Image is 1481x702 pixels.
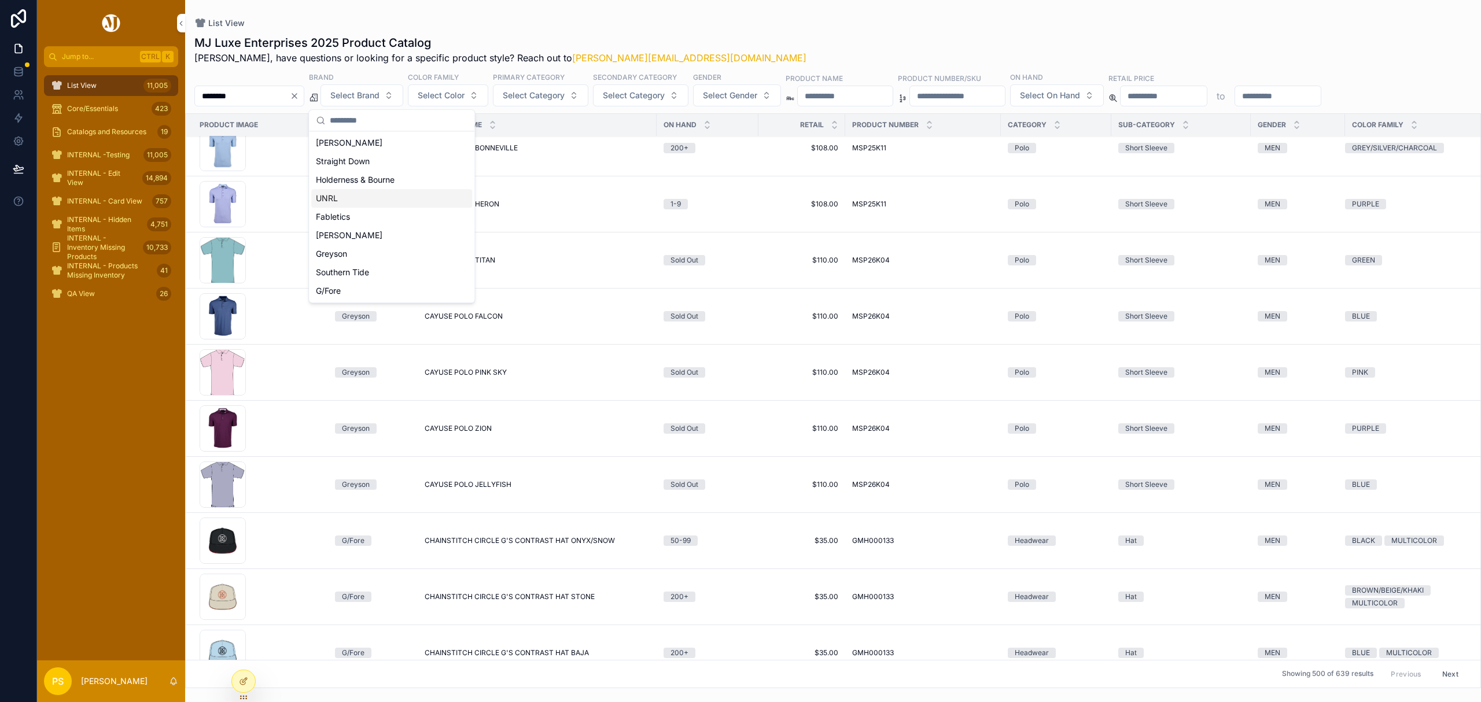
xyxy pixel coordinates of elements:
[1118,311,1244,322] a: Short Sleeve
[67,261,152,280] span: INTERNAL - Products Missing Inventory
[1008,648,1104,658] a: Headwear
[342,423,370,434] div: Greyson
[143,79,171,93] div: 11,005
[143,241,171,254] div: 10,733
[1258,367,1338,378] a: MEN
[311,171,472,189] div: Holderness & Bourne
[852,120,919,130] span: Product Number
[765,424,838,433] a: $110.00
[1258,423,1338,434] a: MEN
[208,17,245,29] span: List View
[335,423,411,434] a: Greyson
[311,282,472,300] div: G/Fore
[1217,89,1225,103] p: to
[311,226,472,245] div: [PERSON_NAME]
[194,51,806,65] span: [PERSON_NAME], have questions or looking for a specific product style? Reach out to
[1008,367,1104,378] a: Polo
[1265,592,1280,602] div: MEN
[703,90,757,101] span: Select Gender
[1352,423,1379,434] div: PURPLE
[493,72,565,82] label: Primary Category
[1258,648,1338,658] a: MEN
[1125,592,1137,602] div: Hat
[664,423,751,434] a: Sold Out
[1008,120,1047,130] span: Category
[425,648,589,657] span: CHAINSTITCH CIRCLE G'S CONTRAST HAT BAJA
[1015,648,1049,658] div: Headwear
[1015,255,1029,265] div: Polo
[335,592,411,602] a: G/Fore
[425,368,507,377] span: CAYUSE POLO PINK SKY
[309,72,334,82] label: Brand
[670,255,698,265] div: Sold Out
[1125,199,1167,209] div: Short Sleeve
[335,479,411,490] a: Greyson
[664,143,751,153] a: 200+
[290,91,304,101] button: Clear
[408,72,459,82] label: Color Family
[765,648,838,657] a: $35.00
[335,535,411,546] a: G/Fore
[1010,72,1043,82] label: On Hand
[1118,535,1244,546] a: Hat
[1258,535,1338,546] a: MEN
[1010,84,1104,106] button: Select Button
[1258,199,1338,209] a: MEN
[44,260,178,281] a: INTERNAL - Products Missing Inventory41
[1015,311,1029,322] div: Polo
[1125,479,1167,490] div: Short Sleeve
[1008,423,1104,434] a: Polo
[1345,143,1473,153] a: GREY/SILVER/CHARCOAL
[1258,143,1338,153] a: MEN
[664,255,751,265] a: Sold Out
[765,256,838,265] a: $110.00
[693,72,721,82] label: Gender
[81,675,148,687] p: [PERSON_NAME]
[1008,311,1104,322] a: Polo
[1125,367,1167,378] div: Short Sleeve
[152,102,171,116] div: 423
[1258,311,1338,322] a: MEN
[670,535,691,546] div: 50-99
[44,237,178,258] a: INTERNAL - Inventory Missing Products10,733
[1008,255,1104,265] a: Polo
[1386,648,1432,658] div: MULTICOLOR
[44,283,178,304] a: QA View26
[852,143,886,153] span: MSP25K11
[147,217,171,231] div: 4,751
[1265,143,1280,153] div: MEN
[1118,648,1244,658] a: Hat
[140,51,161,62] span: Ctrl
[62,52,135,61] span: Jump to...
[693,84,781,106] button: Select Button
[852,256,994,265] a: MSP26K04
[1008,535,1104,546] a: Headwear
[852,199,886,209] span: MSP25K11
[335,311,411,322] a: Greyson
[1015,199,1029,209] div: Polo
[1345,479,1473,490] a: BLUE
[765,368,838,377] a: $110.00
[1345,199,1473,209] a: PURPLE
[852,424,994,433] a: MSP26K04
[1352,367,1368,378] div: PINK
[765,536,838,545] a: $35.00
[1015,592,1049,602] div: Headwear
[852,424,890,433] span: MSP26K04
[342,479,370,490] div: Greyson
[309,131,474,302] div: Suggestions
[1352,479,1370,490] div: BLUE
[664,535,751,546] a: 50-99
[37,67,185,319] div: scrollable content
[765,592,838,601] span: $35.00
[765,480,838,489] a: $110.00
[852,256,890,265] span: MSP26K04
[44,46,178,67] button: Jump to...CtrlK
[1352,585,1424,596] div: BROWN/BEIGE/KHAKI
[670,479,698,490] div: Sold Out
[1008,479,1104,490] a: Polo
[1008,592,1104,602] a: Headwear
[311,263,472,282] div: Southern Tide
